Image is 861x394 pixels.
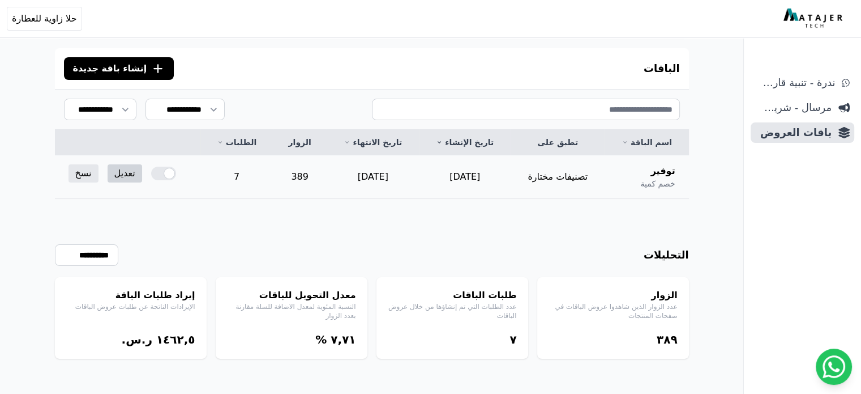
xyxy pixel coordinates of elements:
[68,164,98,183] a: نسخ
[66,302,195,311] p: الإيرادات الناتجة عن طلبات عروض الباقات
[640,178,675,189] span: خصم كمية
[340,137,405,148] a: تاريخ الانتهاء
[64,57,174,80] button: إنشاء باقة جديدة
[755,100,832,116] span: مرسال - شريط دعاية
[549,332,678,348] div: ۳٨٩
[388,289,517,302] h4: طلبات الباقات
[331,333,355,346] bdi: ٧,٧١
[273,130,327,155] th: الزوار
[549,289,678,302] h4: الزوار
[108,164,142,183] a: تعديل
[644,247,689,263] h3: التحليلات
[511,130,605,155] th: تطبق على
[644,61,680,77] h3: الباقات
[327,155,419,199] td: [DATE]
[651,164,675,178] span: توفير
[419,155,511,199] td: [DATE]
[227,302,356,320] p: النسبة المئوية لمعدل الاضافة للسلة مقارنة بعدد الزوار
[122,333,152,346] span: ر.س.
[755,125,832,141] span: باقات العروض
[214,137,259,148] a: الطلبات
[755,75,835,91] span: ندرة - تنبية قارب علي النفاذ
[315,333,327,346] span: %
[388,332,517,348] div: ٧
[511,155,605,199] td: تصنيفات مختارة
[73,62,147,75] span: إنشاء باقة جديدة
[432,137,497,148] a: تاريخ الإنشاء
[227,289,356,302] h4: معدل التحويل للباقات
[549,302,678,320] p: عدد الزوار الذين شاهدوا عروض الباقات في صفحات المنتجات
[388,302,517,320] p: عدد الطلبات التي تم إنشاؤها من خلال عروض الباقات
[66,289,195,302] h4: إيراد طلبات الباقة
[273,155,327,199] td: 389
[200,155,273,199] td: 7
[7,7,82,31] button: حلا زاوية للعطارة
[12,12,77,26] span: حلا زاوية للعطارة
[156,333,195,346] bdi: ١٤٦٢,٥
[618,137,675,148] a: اسم الباقة
[783,9,845,29] img: MatajerTech Logo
